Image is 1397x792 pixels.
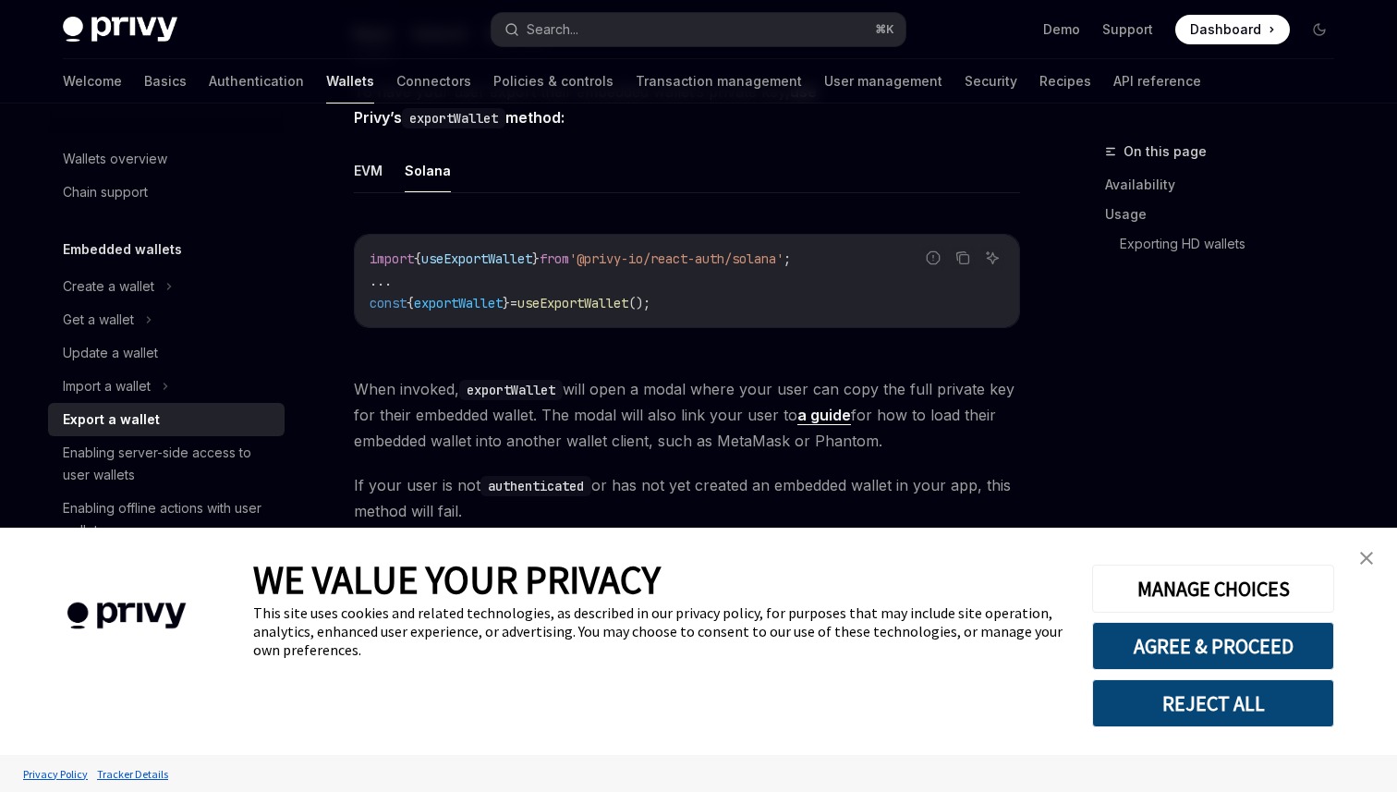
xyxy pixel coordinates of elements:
button: Search...⌘K [492,13,905,46]
code: exportWallet [402,108,505,128]
div: This site uses cookies and related technologies, as described in our privacy policy, for purposes... [253,603,1064,659]
div: Wallets overview [63,148,167,170]
a: Connectors [396,59,471,104]
a: Security [965,59,1017,104]
img: close banner [1360,552,1373,565]
a: Exporting HD wallets [1120,229,1349,259]
button: REJECT ALL [1092,679,1334,727]
a: Enabling server-side access to user wallets [48,436,285,492]
button: EVM [354,149,383,192]
a: Welcome [63,59,122,104]
span: { [414,250,421,267]
span: { [407,295,414,311]
a: Transaction management [636,59,802,104]
button: Report incorrect code [921,246,945,270]
span: ⌘ K [875,22,894,37]
span: } [532,250,540,267]
a: Support [1102,20,1153,39]
button: MANAGE CHOICES [1092,565,1334,613]
a: Recipes [1039,59,1091,104]
div: Update a wallet [63,342,158,364]
span: ... [370,273,392,289]
span: ; [784,250,791,267]
span: When invoked, will open a modal where your user can copy the full private key for their embedded ... [354,376,1020,454]
a: Basics [144,59,187,104]
a: Usage [1105,200,1349,229]
img: dark logo [63,17,177,43]
a: API reference [1113,59,1201,104]
a: close banner [1348,540,1385,577]
code: exportWallet [459,380,563,400]
a: Tracker Details [92,758,173,790]
a: Wallets [326,59,374,104]
span: const [370,295,407,311]
a: Privacy Policy [18,758,92,790]
h5: Embedded wallets [63,238,182,261]
a: Export a wallet [48,403,285,436]
span: (); [628,295,650,311]
a: Availability [1105,170,1349,200]
a: Dashboard [1175,15,1290,44]
a: Enabling offline actions with user wallets [48,492,285,547]
span: useExportWallet [421,250,532,267]
span: On this page [1124,140,1207,163]
a: User management [824,59,942,104]
div: Import a wallet [63,375,151,397]
button: Toggle dark mode [1305,15,1334,44]
span: useExportWallet [517,295,628,311]
a: Update a wallet [48,336,285,370]
span: } [503,295,510,311]
a: Policies & controls [493,59,613,104]
span: WE VALUE YOUR PRIVACY [253,555,661,603]
span: exportWallet [414,295,503,311]
div: Enabling server-side access to user wallets [63,442,273,486]
div: Enabling offline actions with user wallets [63,497,273,542]
span: from [540,250,569,267]
strong: use Privy’s method: [354,82,817,127]
a: a guide [797,406,851,425]
div: Search... [527,18,578,41]
span: '@privy-io/react-auth/solana' [569,250,784,267]
code: authenticated [480,476,591,496]
div: Get a wallet [63,309,134,331]
button: AGREE & PROCEED [1092,622,1334,670]
span: To have your user export their embedded wallet’s private key, [354,79,1020,130]
a: Chain support [48,176,285,209]
a: Authentication [209,59,304,104]
a: Demo [1043,20,1080,39]
span: Dashboard [1190,20,1261,39]
button: Solana [405,149,451,192]
div: Export a wallet [63,408,160,431]
span: = [510,295,517,311]
button: Ask AI [980,246,1004,270]
div: Create a wallet [63,275,154,298]
span: If your user is not or has not yet created an embedded wallet in your app, this method will fail. [354,472,1020,524]
button: Copy the contents from the code block [951,246,975,270]
span: import [370,250,414,267]
div: Chain support [63,181,148,203]
a: Wallets overview [48,142,285,176]
img: company logo [28,576,225,656]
